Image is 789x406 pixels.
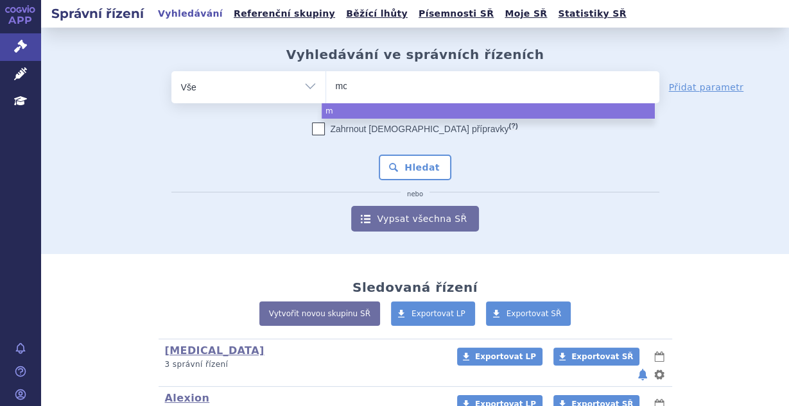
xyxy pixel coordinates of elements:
[553,348,639,366] a: Exportovat SŘ
[653,349,666,364] button: lhůty
[379,155,451,180] button: Hledat
[352,280,478,295] h2: Sledovaná řízení
[412,309,465,318] span: Exportovat LP
[457,348,542,366] a: Exportovat LP
[259,301,380,326] a: Vytvořit novou skupinu SŘ
[165,359,440,370] p: 3 správní řízení
[165,392,210,404] a: Alexion
[351,206,478,232] a: Vypsat všechna SŘ
[486,301,571,326] a: Exportovat SŘ
[554,5,630,22] a: Statistiky SŘ
[508,122,517,130] abbr: (?)
[322,103,655,119] li: m
[165,344,264,357] a: [MEDICAL_DATA]
[41,4,154,22] h2: Správní řízení
[475,352,536,361] span: Exportovat LP
[342,5,412,22] a: Běžící lhůty
[391,301,475,326] a: Exportovat LP
[653,367,666,382] button: nastavení
[669,81,744,94] a: Přidat parametr
[401,190,429,198] i: nebo
[415,5,498,22] a: Písemnosti SŘ
[501,5,551,22] a: Moje SŘ
[636,367,649,382] button: notifikace
[571,352,633,361] span: Exportovat SŘ
[286,47,544,62] h2: Vyhledávání ve správních řízeních
[230,5,339,22] a: Referenční skupiny
[312,123,517,135] label: Zahrnout [DEMOGRAPHIC_DATA] přípravky
[507,309,562,318] span: Exportovat SŘ
[154,5,227,22] a: Vyhledávání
